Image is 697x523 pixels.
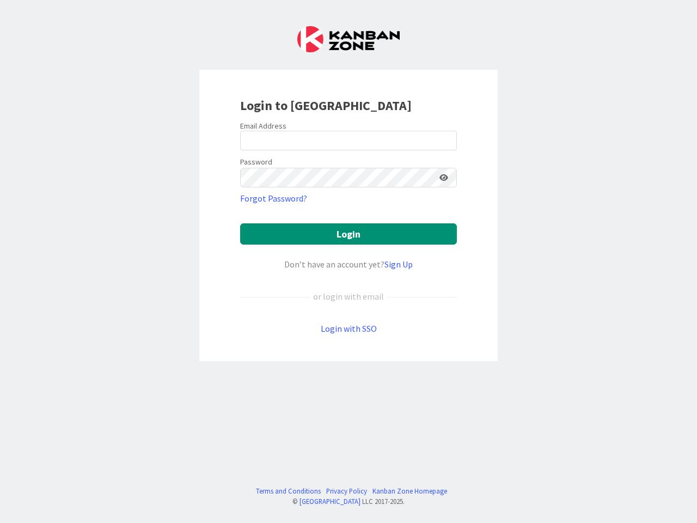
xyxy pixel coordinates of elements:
label: Password [240,156,272,168]
b: Login to [GEOGRAPHIC_DATA] [240,97,412,114]
a: Terms and Conditions [256,486,321,496]
a: Forgot Password? [240,192,307,205]
div: Don’t have an account yet? [240,258,457,271]
a: Login with SSO [321,323,377,334]
a: Kanban Zone Homepage [372,486,447,496]
a: [GEOGRAPHIC_DATA] [299,497,360,506]
label: Email Address [240,121,286,131]
div: © LLC 2017- 2025 . [250,496,447,507]
img: Kanban Zone [297,26,400,52]
a: Sign Up [384,259,413,270]
button: Login [240,223,457,245]
div: or login with email [310,290,387,303]
a: Privacy Policy [326,486,367,496]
